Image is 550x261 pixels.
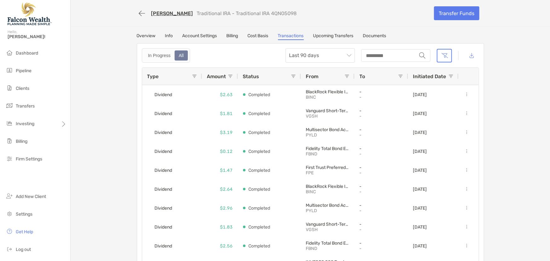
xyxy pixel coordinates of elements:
[175,51,187,60] div: All
[360,108,403,113] p: -
[155,241,172,251] span: Dividend
[16,50,38,56] span: Dashboard
[155,222,172,232] span: Dividend
[155,108,172,119] span: Dividend
[306,222,350,227] p: Vanguard Short-Term Government Bond ETF
[6,245,13,253] img: logout icon
[249,223,270,231] p: Completed
[360,170,403,176] p: -
[289,49,351,62] span: Last 90 days
[306,184,350,189] p: BlackRock Flexible Income ETF
[306,246,350,251] p: FBND
[220,166,233,174] p: $1.47
[306,227,350,232] p: VGSH
[360,146,403,151] p: -
[6,192,13,200] img: add_new_client icon
[306,146,350,151] p: Fidelity Total Bond ETF
[6,210,13,217] img: settings icon
[360,95,403,100] p: -
[360,132,403,138] p: -
[360,113,403,119] p: -
[6,155,13,162] img: firm-settings icon
[413,92,427,97] p: [DATE]
[360,227,403,232] p: -
[306,127,350,132] p: Multisector Bond Active ETF
[8,3,52,25] img: Falcon Wealth Planning Logo
[16,229,33,235] span: Get Help
[220,204,233,212] p: $2.96
[249,129,270,136] p: Completed
[249,242,270,250] p: Completed
[197,10,297,16] p: Traditional IRA - Traditional IRA 4QN05098
[306,165,350,170] p: First Trust Preferred Securities and Income ETF
[220,129,233,136] p: $3.19
[306,113,350,119] p: VGSH
[360,246,403,251] p: -
[16,139,27,144] span: Billing
[306,151,350,157] p: FBND
[227,33,238,40] a: Billing
[16,68,32,73] span: Pipeline
[182,33,217,40] a: Account Settings
[142,48,190,63] div: segmented control
[220,223,233,231] p: $1.83
[306,189,350,194] p: BINC
[306,241,350,246] p: Fidelity Total Bond ETF
[207,73,226,79] span: Amount
[147,73,159,79] span: Type
[220,91,233,99] p: $2.63
[16,212,32,217] span: Settings
[413,243,427,249] p: [DATE]
[306,170,350,176] p: FPE
[360,73,365,79] span: To
[360,189,403,194] p: -
[220,185,233,193] p: $2.64
[6,137,13,145] img: billing icon
[413,130,427,135] p: [DATE]
[249,148,270,155] p: Completed
[434,6,479,20] a: Transfer Funds
[16,194,46,199] span: Add New Client
[306,108,350,113] p: Vanguard Short-Term Government Bond ETF
[306,73,319,79] span: From
[155,90,172,100] span: Dividend
[360,241,403,246] p: -
[220,110,233,118] p: $1.81
[419,52,426,59] img: input icon
[6,228,13,235] img: get-help icon
[145,51,174,60] div: In Progress
[249,185,270,193] p: Completed
[155,203,172,213] span: Dividend
[165,33,173,40] a: Info
[360,208,403,213] p: -
[413,149,427,154] p: [DATE]
[249,204,270,212] p: Completed
[413,73,446,79] span: Initiated Date
[360,127,403,132] p: -
[363,33,386,40] a: Documents
[360,89,403,95] p: -
[8,34,67,39] span: [PERSON_NAME]!
[437,49,452,62] button: Clear filters
[360,151,403,157] p: -
[16,156,42,162] span: Firm Settings
[155,146,172,157] span: Dividend
[6,49,13,56] img: dashboard icon
[6,67,13,74] img: pipeline icon
[413,187,427,192] p: [DATE]
[155,127,172,138] span: Dividend
[413,206,427,211] p: [DATE]
[306,132,350,138] p: PYLD
[249,91,270,99] p: Completed
[243,73,259,79] span: Status
[220,242,233,250] p: $2.56
[313,33,354,40] a: Upcoming Transfers
[360,222,403,227] p: -
[278,33,304,40] a: Transactions
[306,89,350,95] p: BlackRock Flexible Income ETF
[6,119,13,127] img: investing icon
[306,203,350,208] p: Multisector Bond Active ETF
[155,165,172,176] span: Dividend
[155,184,172,194] span: Dividend
[137,33,156,40] a: Overview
